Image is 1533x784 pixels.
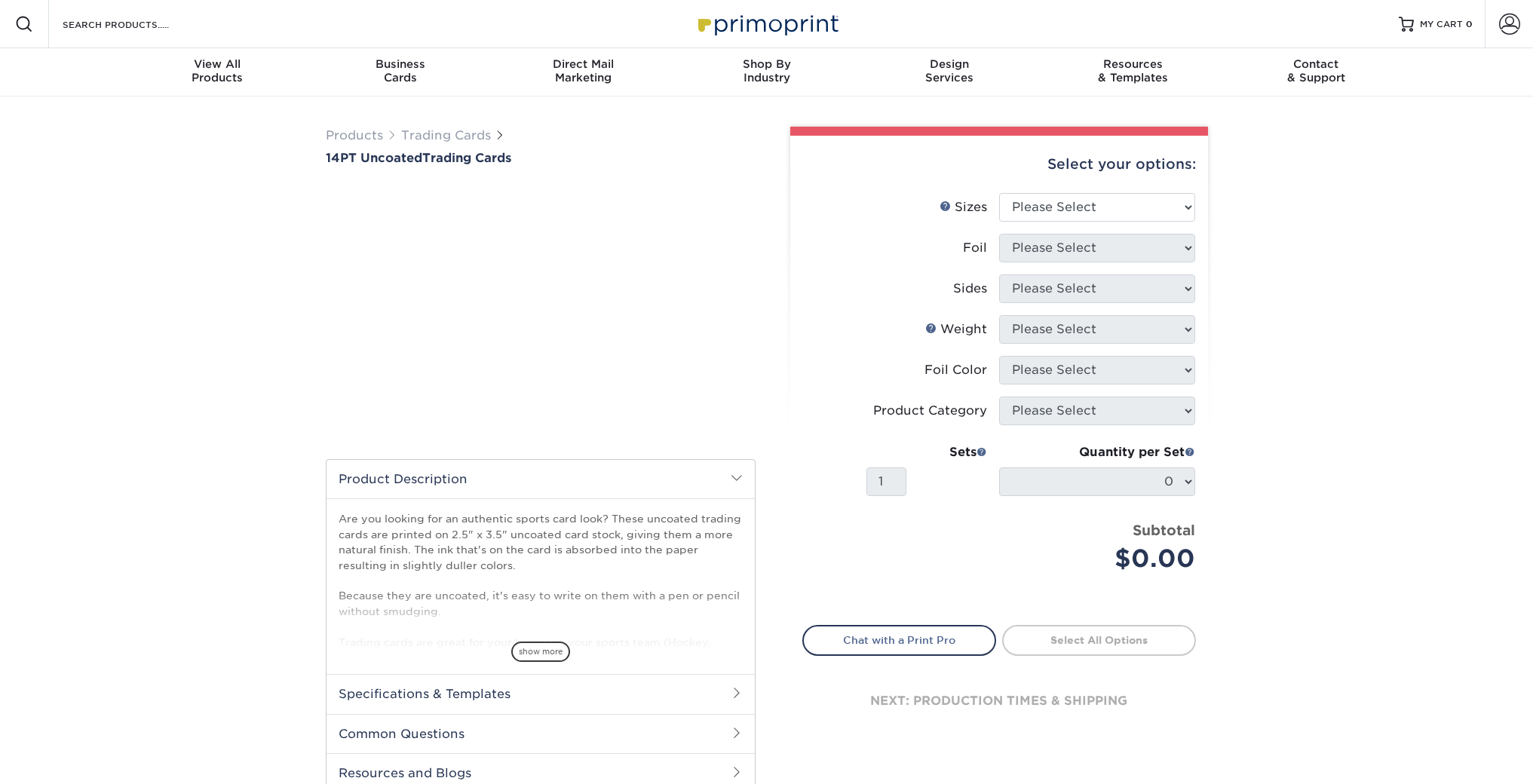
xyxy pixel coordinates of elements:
p: Are you looking for an authentic sports card look? These uncoated trading cards are printed on 2.... [339,511,743,680]
a: Chat with a Print Pro [802,625,996,655]
div: Sets [866,443,987,461]
div: Sizes [940,198,987,216]
div: Industry [675,57,858,84]
span: Resources [1041,57,1225,71]
strong: Subtotal [1133,522,1195,538]
span: Contact [1225,57,1408,71]
span: Business [308,57,492,71]
div: Services [858,57,1041,84]
div: Foil Color [924,361,987,379]
div: Foil [963,239,987,257]
div: Cards [308,57,492,84]
input: SEARCH PRODUCTS..... [61,15,208,33]
a: Resources& Templates [1041,48,1225,96]
div: Quantity per Set [999,443,1195,461]
span: Shop By [675,57,858,71]
a: Select All Options [1002,625,1196,655]
a: Shop ByIndustry [675,48,858,96]
div: & Templates [1041,57,1225,84]
span: MY CART [1420,18,1463,31]
h2: Product Description [327,460,755,498]
span: 0 [1466,19,1473,29]
div: Weight [925,320,987,338]
a: Contact& Support [1225,48,1408,96]
a: Trading Cards [401,128,491,142]
a: Products [326,128,383,142]
span: Design [858,57,1041,71]
a: View AllProducts [126,48,309,96]
div: Marketing [492,57,675,84]
span: Direct Mail [492,57,675,71]
h2: Common Questions [327,714,755,753]
span: 14PT Uncoated [326,151,422,165]
a: 14PT UncoatedTrading Cards [326,151,756,165]
div: next: production times & shipping [802,656,1196,746]
a: DesignServices [858,48,1041,96]
div: Products [126,57,309,84]
a: Direct MailMarketing [492,48,675,96]
div: Sides [953,280,987,298]
span: show more [511,642,570,662]
div: Product Category [873,402,987,420]
img: Primoprint [691,8,842,40]
div: Select your options: [802,136,1196,193]
span: View All [126,57,309,71]
h1: Trading Cards [326,151,756,165]
div: $0.00 [1010,541,1195,577]
h2: Specifications & Templates [327,674,755,713]
div: & Support [1225,57,1408,84]
a: BusinessCards [308,48,492,96]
